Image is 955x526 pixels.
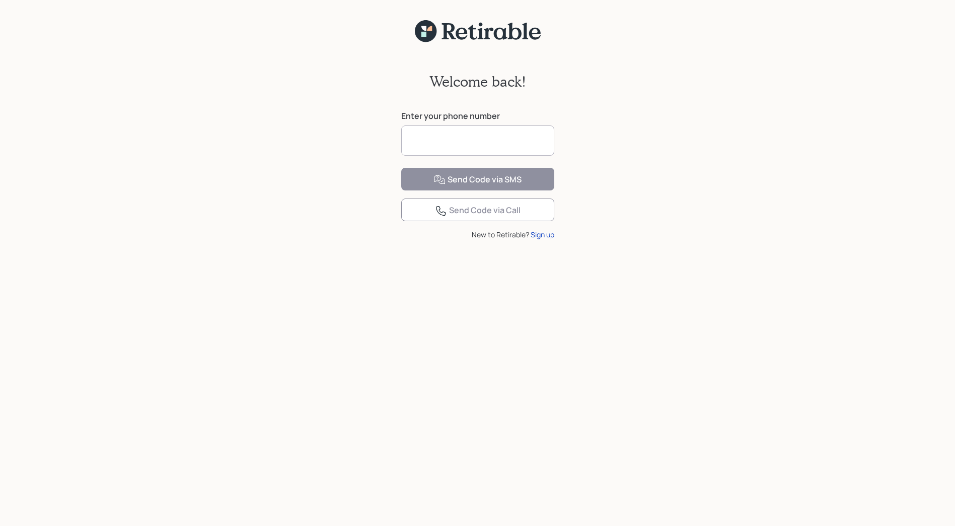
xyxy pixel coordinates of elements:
button: Send Code via SMS [401,168,554,190]
div: New to Retirable? [401,229,554,240]
div: Send Code via Call [435,205,521,217]
div: Sign up [531,229,554,240]
button: Send Code via Call [401,199,554,221]
h2: Welcome back! [429,73,526,90]
label: Enter your phone number [401,110,554,121]
div: Send Code via SMS [433,174,522,186]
